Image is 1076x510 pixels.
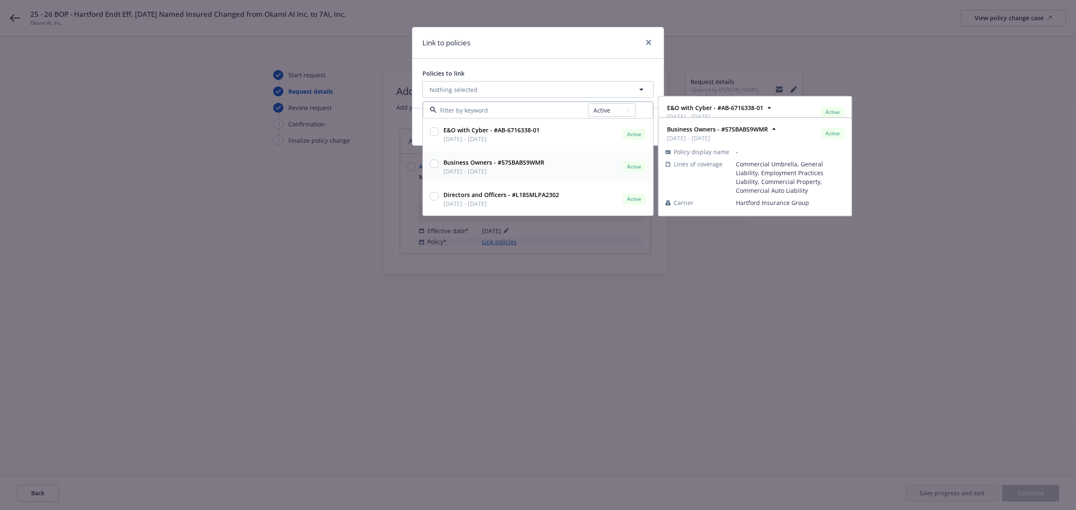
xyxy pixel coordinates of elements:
strong: Business Owners - #57SBABS9WMR [443,158,544,166]
span: Active [626,131,643,138]
strong: E&O with Cyber - #AB-6716338-01 [667,104,763,112]
span: [DATE] - [DATE] [443,134,540,143]
span: Policy display name [674,147,729,156]
h1: Link to policies [422,37,470,48]
span: [DATE] - [DATE] [443,199,559,208]
span: Nothing selected [430,85,477,94]
span: Commercial Umbrella, General Liability, Employment Practices Liability, Commercial Property, Comm... [736,160,844,195]
span: Active [824,130,841,137]
span: Lines of coverage [674,160,723,168]
strong: Directors and Officers - #L18SMLPA2302 [443,191,559,199]
span: [DATE] - [DATE] [667,112,763,121]
strong: Business Owners - #57SBABS9WMR [667,125,768,133]
input: Filter by keyword [437,106,588,115]
span: Active [626,163,643,171]
span: Carrier [674,198,694,207]
span: - [736,147,844,156]
span: Active [824,108,841,116]
a: close [643,37,654,47]
span: Hartford Insurance Group [736,198,844,207]
span: Active [626,195,643,203]
button: Nothing selected [422,81,654,98]
span: [DATE] - [DATE] [667,134,768,142]
span: [DATE] - [DATE] [443,167,544,176]
strong: E&O with Cyber - #AB-6716338-01 [443,126,540,134]
span: Policies to link [422,69,464,77]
